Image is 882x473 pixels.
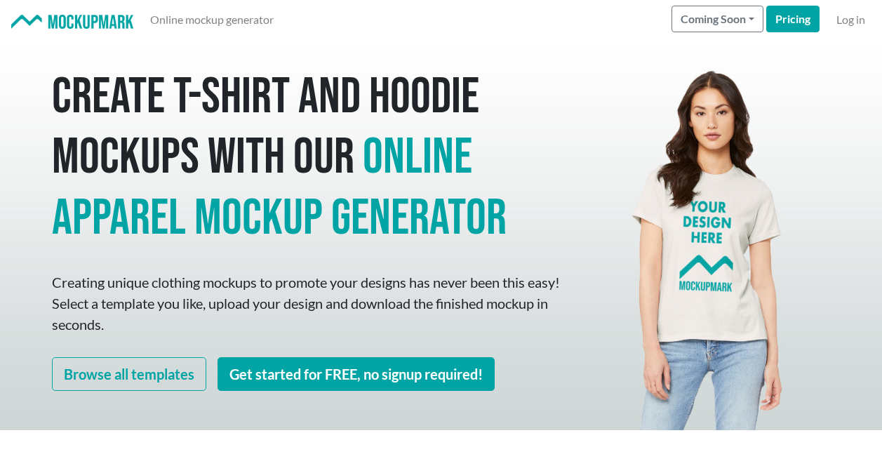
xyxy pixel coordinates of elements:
[831,6,871,34] a: Log in
[52,357,206,391] a: Browse all templates
[671,6,763,32] button: Coming Soon
[218,357,495,391] a: Get started for FREE, no signup required!
[11,15,133,29] img: Mockup Mark
[766,6,820,32] a: Pricing
[52,272,564,335] p: Creating unique clothing mockups to promote your designs has never been this easy! Select a templ...
[52,67,564,249] h1: Create T-shirt and hoodie mockups with our
[621,39,795,430] img: Mockup Mark hero - your design here
[145,6,279,34] a: Online mockup generator
[52,127,507,248] span: online apparel mockup generator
